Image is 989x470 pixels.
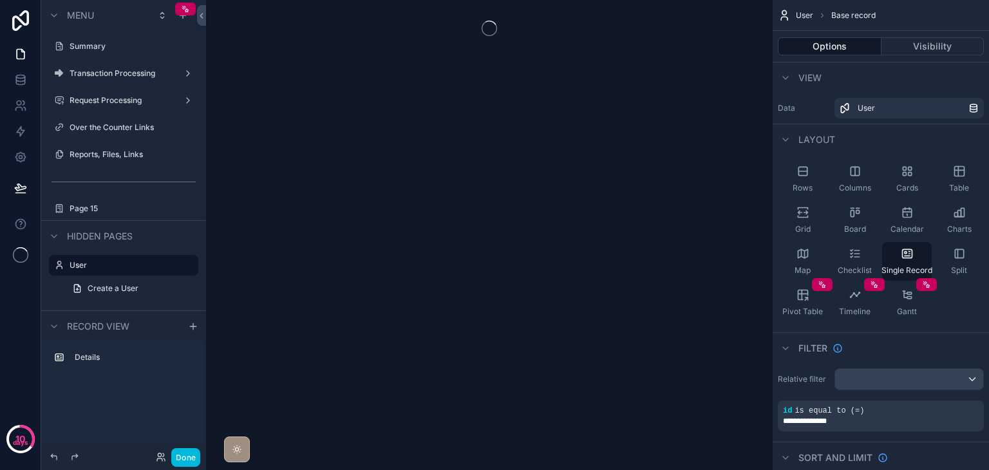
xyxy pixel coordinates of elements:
span: Single Record [881,265,932,276]
label: User [70,260,191,270]
span: Map [795,265,811,276]
button: Calendar [882,201,932,240]
button: Table [934,160,984,198]
span: Columns [839,183,871,193]
label: Over the Counter Links [70,122,191,133]
span: Charts [947,224,972,234]
span: Hidden pages [67,230,133,243]
span: Checklist [838,265,872,276]
a: Create a User [64,278,198,299]
button: Pivot Table [778,283,827,322]
label: Request Processing [70,95,173,106]
span: is equal to (=) [795,406,864,415]
span: Gantt [897,306,917,317]
span: View [798,71,822,84]
button: Grid [778,201,827,240]
button: Gantt [882,283,932,322]
span: id [783,406,792,415]
button: Done [171,448,200,467]
span: Layout [798,133,835,146]
label: Summary [70,41,191,52]
span: Record view [67,320,129,333]
label: Data [778,103,829,113]
button: Cards [882,160,932,198]
button: Single Record [882,242,932,281]
span: Rows [793,183,813,193]
button: Visibility [881,37,984,55]
label: Details [75,352,188,362]
span: User [796,10,813,21]
p: 10 [15,433,25,446]
span: User [858,103,875,113]
div: scrollable content [41,341,206,381]
span: Create a User [88,283,138,294]
button: Checklist [830,242,880,281]
span: Menu [67,9,94,22]
span: Table [949,183,969,193]
button: Columns [830,160,880,198]
label: Page 15 [70,203,191,214]
span: Board [844,224,866,234]
button: Map [778,242,827,281]
label: Relative filter [778,374,829,384]
span: Timeline [839,306,871,317]
button: Board [830,201,880,240]
button: Charts [934,201,984,240]
span: Cards [896,183,918,193]
button: Split [934,242,984,281]
span: Split [951,265,967,276]
span: Base record [831,10,876,21]
span: Grid [795,224,811,234]
span: Filter [798,342,827,355]
label: Reports, Files, Links [70,149,191,160]
span: Calendar [890,224,924,234]
label: Transaction Processing [70,68,173,79]
span: Pivot Table [782,306,823,317]
a: User [834,98,984,118]
button: Options [778,37,881,55]
button: Rows [778,160,827,198]
p: days [13,438,28,448]
button: Timeline [830,283,880,322]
